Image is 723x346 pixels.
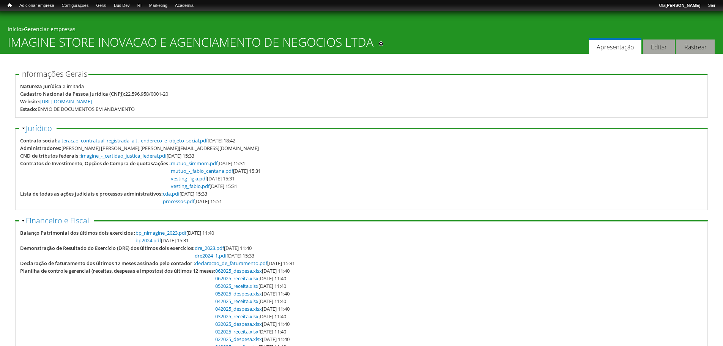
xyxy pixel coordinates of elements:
span: [DATE] 15:33 [163,190,207,197]
div: Limitada [64,82,84,90]
h1: IMAGINE STORE INOVACAO E AGENCIAMENTO DE NEGOCIOS LTDA [8,35,373,54]
a: bp_nimagine_2023.pdf [135,229,186,236]
span: Início [8,3,12,8]
span: [DATE] 15:31 [135,237,189,244]
a: Jurídico [26,123,52,133]
a: 022025_receita.xlsx [215,328,258,335]
a: alteracao_contratual_registrada_alt._endereco_e_objeto_social.pdf [58,137,208,144]
div: Lista de todas as ações judiciais e processos administrativos: [20,190,163,197]
span: [DATE] 15:31 [171,175,235,182]
div: Demonstração de Resultado do Exercício (DRE) dos últimos dois exercícios: [20,244,195,252]
a: cda.pdf [163,190,180,197]
a: 032025_despesa.xlsx [215,321,262,327]
div: ENVIO DE DOCUMENTOS EM ANDAMENTO [38,105,135,113]
a: Rastrear [676,39,715,54]
a: processos.pdf [163,198,194,205]
span: [DATE] 18:42 [58,137,235,144]
a: Adicionar empresa [16,2,58,9]
span: [DATE] 15:31 [195,260,295,267]
a: 052025_despesa.xlsx [215,290,262,297]
span: [DATE] 11:40 [215,328,286,335]
a: vesting_ligia.pdf [171,175,207,182]
a: 052025_receita.xlsx [215,283,258,289]
span: [DATE] 15:31 [171,167,261,174]
div: Declaração de faturamento dos últimos 12 meses assinado pelo contador : [20,259,195,267]
a: Início [4,2,16,9]
a: 032025_receita.xlsx [215,313,258,320]
a: Configurações [58,2,93,9]
div: CND de tributos federais : [20,152,81,160]
a: mutuo_-_fabio_cantana.pdf [171,167,233,174]
a: Financeiro e Fiscal [26,215,89,226]
a: 042025_receita.xlsx [215,298,258,305]
span: [DATE] 11:40 [135,229,214,236]
span: [DATE] 11:40 [215,305,290,312]
div: [PERSON_NAME] [PERSON_NAME];[PERSON_NAME][EMAIL_ADDRESS][DOMAIN_NAME] [61,144,259,152]
div: Estado: [20,105,38,113]
a: Geral [92,2,110,9]
a: Sair [704,2,719,9]
a: 042025_despesa.xlsx [215,305,262,312]
span: [DATE] 15:51 [163,198,222,205]
a: Olá[PERSON_NAME] [655,2,704,9]
a: declaracao_de_faturamento.pdf [195,260,267,267]
span: [DATE] 11:40 [215,290,290,297]
a: 022025_despesa.xlsx [215,336,262,343]
a: Gerenciar empresas [24,25,76,33]
a: dre_2023.pdf [195,245,224,251]
a: RI [134,2,145,9]
div: Balanço Patrimonial dos últimos dois exercícios : [20,229,135,237]
span: [DATE] 15:33 [195,252,254,259]
span: [DATE] 11:40 [195,245,252,251]
a: vesting_fabio.pdf [171,183,209,190]
a: 062025_despesa.xlsx [215,267,262,274]
span: [DATE] 15:33 [81,152,194,159]
span: [DATE] 15:31 [171,183,237,190]
div: Contrato social: [20,137,58,144]
a: Marketing [145,2,171,9]
div: Contratos de Investimento, Opções de Compra de quotas/ações : [20,160,171,167]
div: Planilha de controle gerencial (receitas, despesas e impostos) dos últimos 12 meses: [20,267,215,275]
span: [DATE] 11:40 [215,267,290,274]
div: » [8,25,715,35]
span: [DATE] 11:40 [215,336,290,343]
span: Informações Gerais [20,69,87,79]
span: [DATE] 11:40 [215,313,286,320]
a: Academia [171,2,197,9]
a: mutuo_simmom.pdf [171,160,217,167]
div: Website: [20,98,40,105]
span: [DATE] 15:31 [171,160,245,167]
span: [DATE] 11:40 [215,298,286,305]
a: [URL][DOMAIN_NAME] [40,98,92,105]
div: 22.596.958/0001-20 [125,90,168,98]
span: [DATE] 11:40 [215,321,290,327]
span: [DATE] 11:40 [215,283,286,289]
a: 062025_receita.xlsx [215,275,258,282]
a: Bus Dev [110,2,134,9]
div: Administradores: [20,144,61,152]
a: Apresentação [589,38,641,54]
div: Natureza Jurídica : [20,82,64,90]
a: bp2024.pdf [135,237,161,244]
a: dre2024_1.pdf [195,252,227,259]
span: [DATE] 11:40 [215,275,286,282]
strong: [PERSON_NAME] [665,3,700,8]
a: Início [8,25,21,33]
div: Cadastro Nacional da Pessoa Jurídica (CNPJ): [20,90,125,98]
a: Editar [643,39,675,54]
a: imagine_-_certidao_justica_federal.pdf [81,152,167,159]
